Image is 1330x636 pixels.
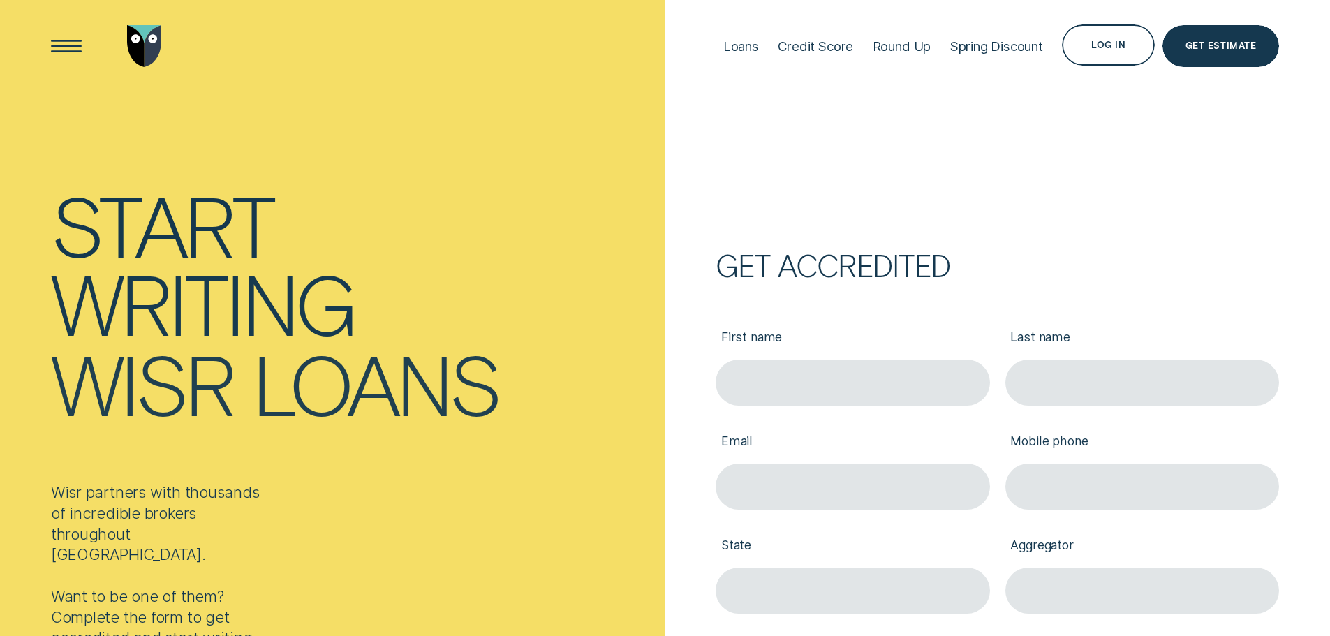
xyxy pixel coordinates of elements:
label: Email [716,421,989,464]
div: Start [51,185,273,264]
div: Credit Score [778,38,853,54]
label: First name [716,317,989,360]
h1: Start writing Wisr loans [51,185,658,421]
label: Aggregator [1005,525,1279,568]
button: Log in [1062,24,1154,66]
div: Wisr [51,343,233,422]
a: Get Estimate [1162,25,1279,67]
img: Wisr [127,25,162,67]
h2: Get accredited [716,254,1279,277]
div: Round Up [873,38,931,54]
label: Mobile phone [1005,421,1279,464]
label: Last name [1005,317,1279,360]
div: Loans [723,38,759,54]
label: State [716,525,989,568]
div: loans [252,343,499,422]
button: Open Menu [45,25,87,67]
div: writing [51,264,355,343]
div: Spring Discount [950,38,1043,54]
